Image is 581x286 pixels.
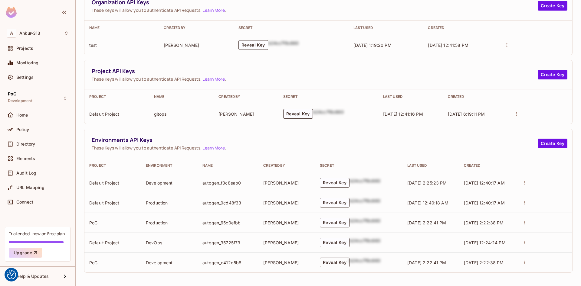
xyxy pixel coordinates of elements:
[283,109,313,119] button: Reveal Key
[520,198,529,207] button: actions
[407,163,454,168] div: Last Used
[320,258,350,267] button: Reveal Key
[16,142,35,146] span: Directory
[7,29,16,37] span: A
[353,43,392,48] span: [DATE] 1:19:20 PM
[258,173,315,193] td: [PERSON_NAME]
[448,94,503,99] div: Created
[520,218,529,227] button: actions
[19,31,40,36] span: Workspace: Ankur-313
[198,193,258,213] td: autogen_9cd48f33
[464,163,511,168] div: Created
[258,252,315,272] td: [PERSON_NAME]
[198,213,258,233] td: autogen_65c0efbb
[164,25,228,30] div: Created By
[92,76,538,82] span: These Keys will allow you to authenticate API Requests. .
[258,233,315,252] td: [PERSON_NAME]
[202,145,225,151] a: Learn More
[9,231,65,236] div: Trial ended- now on Free plan
[520,258,529,267] button: actions
[503,41,511,49] button: actions
[16,185,44,190] span: URL Mapping
[16,171,36,175] span: Audit Log
[141,213,198,233] td: Production
[92,136,538,144] span: Environments API Keys
[16,60,39,65] span: Monitoring
[198,173,258,193] td: autogen_f3c8eab0
[198,252,258,272] td: autogen_c412d5b8
[16,46,33,51] span: Projects
[428,25,493,30] div: Created
[263,163,310,168] div: Created By
[320,198,350,207] button: Reveal Key
[7,270,16,279] img: Revisit consent button
[84,173,141,193] td: Default Project
[154,94,209,99] div: Name
[538,70,567,79] button: Create Key
[16,156,35,161] span: Elements
[8,92,16,96] span: PoC
[89,94,144,99] div: Project
[16,200,33,204] span: Connect
[159,35,233,55] td: [PERSON_NAME]
[84,213,141,233] td: PoC
[218,94,274,99] div: Created By
[84,193,141,213] td: Default Project
[258,193,315,213] td: [PERSON_NAME]
[283,94,373,99] div: Secret
[313,109,344,119] div: b24cc7f8c660
[141,252,198,272] td: Development
[89,25,154,30] div: Name
[268,40,299,50] div: b24cc7f8c660
[320,218,350,227] button: Reveal Key
[214,104,278,124] td: [PERSON_NAME]
[84,233,141,252] td: Default Project
[512,110,521,118] button: actions
[448,111,485,117] span: [DATE] 6:19:11 PM
[320,178,350,188] button: Reveal Key
[353,25,418,30] div: Last Used
[258,213,315,233] td: [PERSON_NAME]
[350,178,380,188] div: b24cc7f8c660
[198,233,258,252] td: autogen_35725f73
[464,240,506,245] span: [DATE] 12:24:24 PM
[202,163,254,168] div: Name
[464,260,504,265] span: [DATE] 2:22:38 PM
[16,113,28,117] span: Home
[238,25,344,30] div: Secret
[538,1,567,11] button: Create Key
[238,40,268,50] button: Reveal Key
[320,238,350,247] button: Reveal Key
[407,200,448,205] span: [DATE] 12:40:18 AM
[84,35,159,55] td: test
[538,139,567,148] button: Create Key
[520,238,529,247] button: actions
[16,127,29,132] span: Policy
[350,218,380,227] div: b24cc7f8c660
[350,238,380,247] div: b24cc7f8c660
[149,104,214,124] td: gitops
[350,258,380,267] div: b24cc7f8c660
[92,7,538,13] span: These Keys will allow you to authenticate API Requests. .
[9,248,42,258] button: Upgrade
[146,163,193,168] div: Environment
[320,163,398,168] div: Secret
[7,270,16,279] button: Consent Preferences
[383,94,438,99] div: Last Used
[8,98,32,103] span: Development
[202,7,225,13] a: Learn More
[464,200,505,205] span: [DATE] 12:40:17 AM
[350,198,380,207] div: b24cc7f8c660
[407,180,447,185] span: [DATE] 2:25:23 PM
[84,104,149,124] td: Default Project
[464,220,504,225] span: [DATE] 2:22:38 PM
[428,43,468,48] span: [DATE] 12:41:58 PM
[464,180,505,185] span: [DATE] 12:40:17 AM
[141,173,198,193] td: Development
[92,67,538,75] span: Project API Keys
[407,220,446,225] span: [DATE] 2:22:41 PM
[16,274,49,279] span: Help & Updates
[383,111,423,117] span: [DATE] 12:41:16 PM
[6,7,17,18] img: SReyMgAAAABJRU5ErkJggg==
[141,193,198,213] td: Production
